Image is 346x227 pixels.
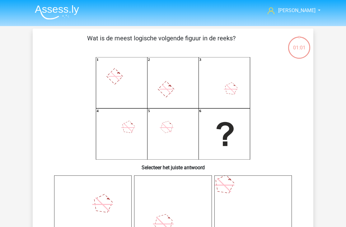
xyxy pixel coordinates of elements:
[148,109,150,113] text: 5
[199,58,201,62] text: 3
[199,109,201,113] text: 6
[278,7,316,13] span: [PERSON_NAME]
[148,58,150,62] text: 2
[288,36,311,52] div: 01:01
[97,109,99,113] text: 4
[265,7,316,14] a: [PERSON_NAME]
[43,34,280,52] p: Wat is de meest logische volgende figuur in de reeks?
[35,5,79,20] img: Assessly
[43,160,303,170] h6: Selecteer het juiste antwoord
[97,58,99,62] text: 1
